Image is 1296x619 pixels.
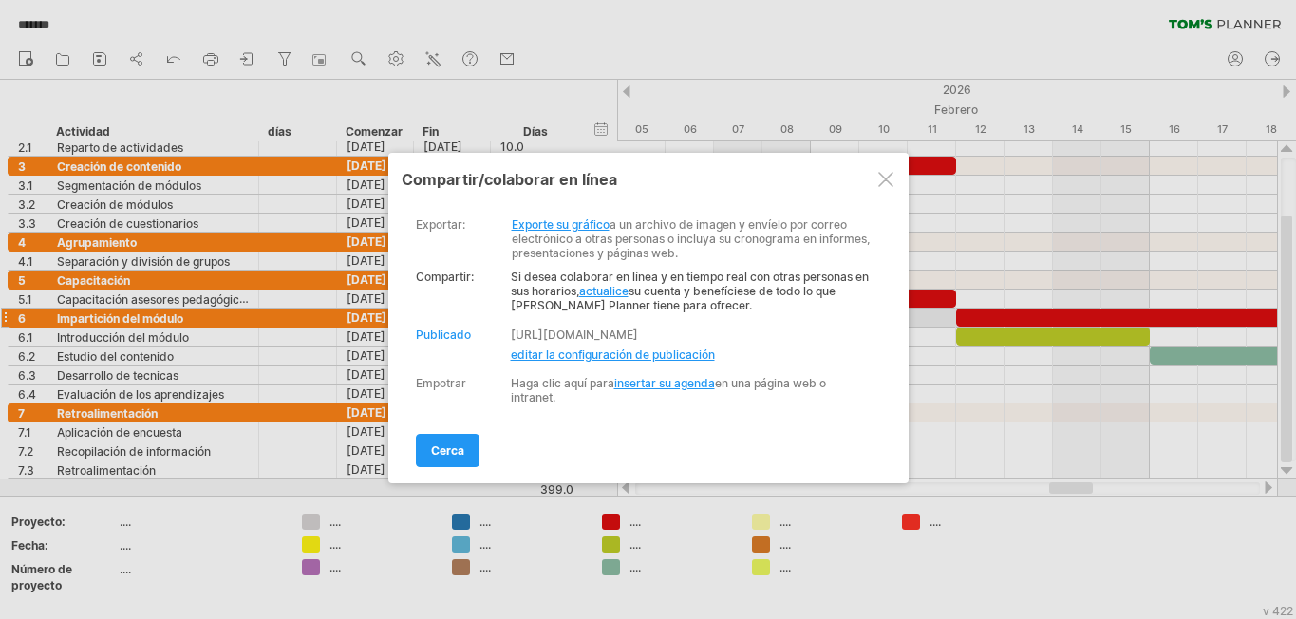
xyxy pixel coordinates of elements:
[511,328,638,342] a: [URL][DOMAIN_NAME]
[416,434,479,467] a: cerca
[431,443,464,458] font: cerca
[511,347,715,362] a: editar la configuración de publicación
[416,270,474,284] font: Compartir:
[511,270,869,298] font: Si desea colaborar en línea y en tiempo real con otras personas en sus horarios,
[416,217,465,232] font: exportar:
[511,376,826,404] font: en una página web o intranet.
[512,217,610,232] a: Exporte su gráfico
[416,328,471,342] font: Publicado
[512,217,870,260] font: a un archivo de imagen y envíelo por correo electrónico a otras personas o incluya su cronograma ...
[402,170,617,189] font: compartir/colaborar en línea
[579,284,629,298] a: actualice
[614,376,715,390] a: insertar su agenda
[511,376,614,390] font: Haga clic aquí para
[511,284,836,312] font: su cuenta y benefíciese de todo lo que [PERSON_NAME] Planner tiene para ofrecer.
[416,376,466,390] font: Empotrar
